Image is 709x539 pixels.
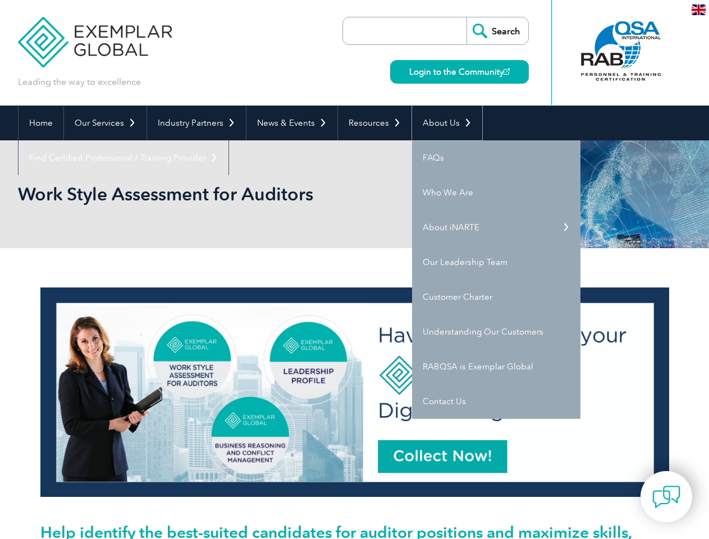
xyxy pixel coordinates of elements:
a: FAQs [412,140,580,175]
a: Login to the Community [390,60,529,84]
a: News & Events [246,106,337,140]
a: Our Leadership Team [412,245,580,280]
a: About iNARTE [412,210,580,245]
img: open_square.png [504,68,510,75]
a: RABQSA is Exemplar Global [412,349,580,384]
a: Find Certified Professional / Training Provider [19,140,228,175]
a: Home [19,106,63,140]
a: Industry Partners [147,106,246,140]
a: Resources [338,106,411,140]
a: About Us [412,106,482,140]
a: Customer Charter [412,280,580,314]
a: Understanding Our Customers [412,314,580,349]
p: Leading the way to excellence [18,76,141,88]
a: Our Services [64,106,147,140]
a: Who We Are [412,175,580,210]
h2: Work Style Assessment for Auditors [18,185,490,203]
a: Contact Us [412,384,580,419]
img: contact-chat.png [652,483,680,511]
input: Search [466,17,528,44]
img: en [692,4,706,15]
